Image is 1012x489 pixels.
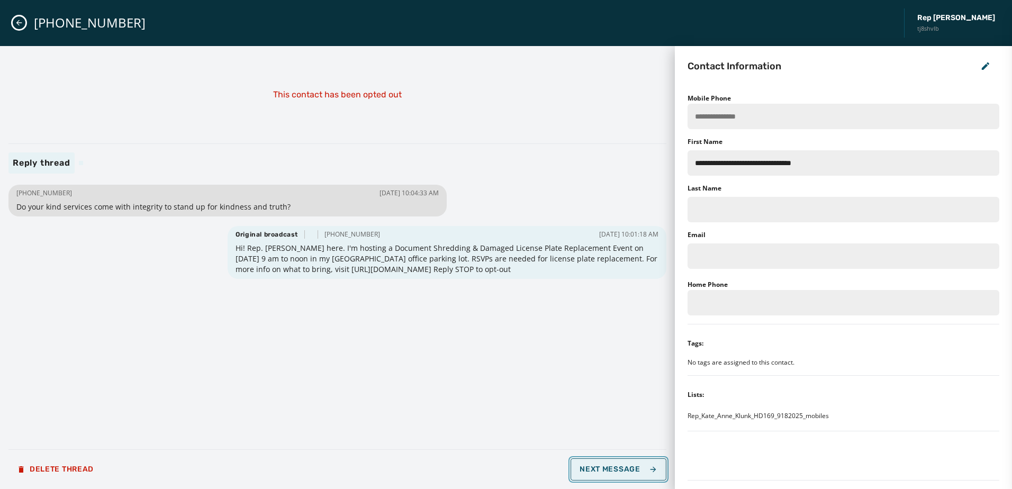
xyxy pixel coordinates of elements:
[688,412,829,420] span: Rep_Kate_Anne_Klunk_HD169_9182025_mobiles
[8,152,75,174] span: Reply thread
[688,339,703,348] div: Tags:
[688,94,731,103] label: Mobile Phone
[599,230,658,239] span: [DATE] 10:01:18 AM
[236,243,658,275] span: Hi! Rep. [PERSON_NAME] here. I'm hosting a Document Shredding & Damaged License Plate Replacement...
[236,230,298,239] span: Original broadcast
[688,184,721,193] label: Last Name
[688,231,706,239] label: Email
[580,465,657,474] span: Next Message
[34,14,146,31] span: [PHONE_NUMBER]
[273,88,402,101] p: This contact has been opted out
[688,280,728,289] label: Home Phone
[917,13,995,23] span: Rep [PERSON_NAME]
[17,465,94,474] span: Delete Thread
[917,24,995,33] span: tj8shvlb
[688,138,722,146] label: First Name
[324,230,380,239] span: [PHONE_NUMBER]
[688,59,781,74] h2: Contact Information
[571,458,666,481] button: Next Message
[688,358,999,367] div: No tags are assigned to this contact.
[16,189,72,197] span: [PHONE_NUMBER]
[8,459,102,480] button: Delete Thread
[688,391,704,399] div: Lists:
[379,189,439,197] span: [DATE] 10:04:33 AM
[16,202,439,212] span: Do your kind services come with integrity to stand up for kindness and truth?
